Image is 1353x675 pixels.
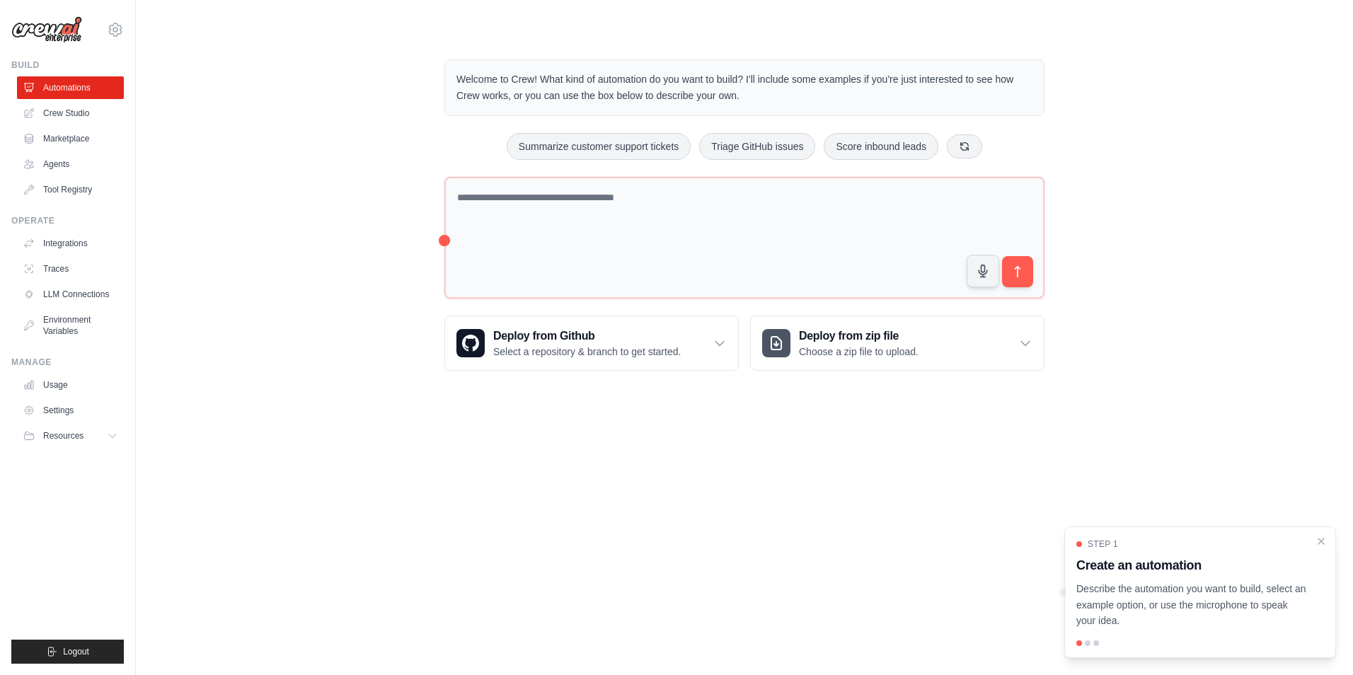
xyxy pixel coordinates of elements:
a: Integrations [17,232,124,255]
h3: Create an automation [1076,555,1307,575]
img: Logo [11,16,82,43]
p: Describe the automation you want to build, select an example option, or use the microphone to spe... [1076,581,1307,629]
button: Summarize customer support tickets [507,133,691,160]
a: Agents [17,153,124,175]
p: Select a repository & branch to get started. [493,345,681,359]
button: Logout [11,640,124,664]
div: Operate [11,215,124,226]
a: Traces [17,258,124,280]
p: Welcome to Crew! What kind of automation do you want to build? I'll include some examples if you'... [456,71,1032,104]
a: Settings [17,399,124,422]
span: Step 1 [1088,538,1118,550]
p: Choose a zip file to upload. [799,345,919,359]
h3: Deploy from zip file [799,328,919,345]
button: Triage GitHub issues [699,133,815,160]
a: LLM Connections [17,283,124,306]
a: Automations [17,76,124,99]
a: Crew Studio [17,102,124,125]
a: Tool Registry [17,178,124,201]
div: Manage [11,357,124,368]
a: Marketplace [17,127,124,150]
span: Resources [43,430,84,442]
button: Score inbound leads [824,133,938,160]
span: Logout [63,646,89,657]
a: Environment Variables [17,308,124,342]
button: Close walkthrough [1315,536,1327,547]
button: Resources [17,425,124,447]
a: Usage [17,374,124,396]
div: Build [11,59,124,71]
h3: Deploy from Github [493,328,681,345]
